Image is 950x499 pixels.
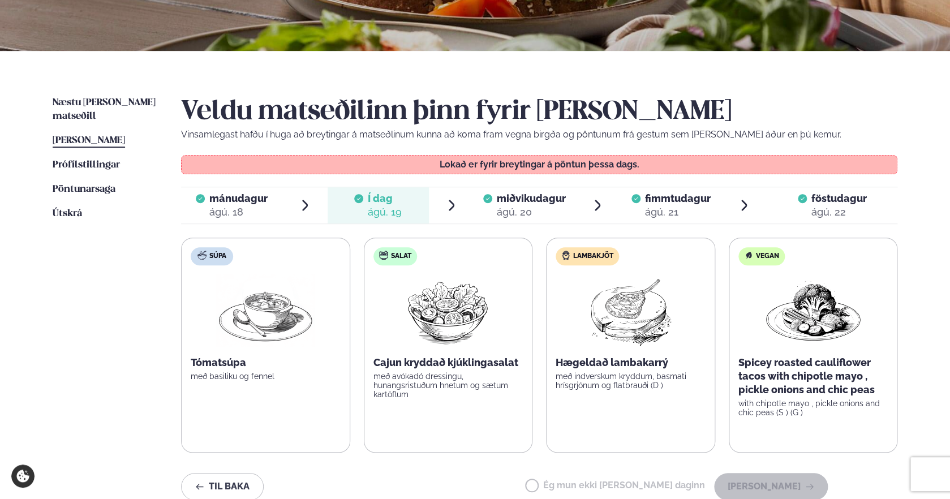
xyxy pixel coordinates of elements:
[373,372,523,399] p: með avókadó dressingu, hunangsristuðum hnetum og sætum kartöflum
[391,252,411,261] span: Salat
[53,136,125,145] span: [PERSON_NAME]
[191,372,341,381] p: með basiliku og fennel
[53,183,115,196] a: Pöntunarsaga
[181,96,897,128] h2: Veldu matseðilinn þinn fyrir [PERSON_NAME]
[209,205,268,219] div: ágú. 18
[53,158,120,172] a: Prófílstillingar
[53,160,120,170] span: Prófílstillingar
[556,372,706,390] p: með indverskum kryddum, basmati hrísgrjónum og flatbrauði (D )
[193,160,886,169] p: Lokað er fyrir breytingar á pöntun þessa dags.
[561,251,570,260] img: Lamb.svg
[197,251,207,260] img: soup.svg
[53,184,115,194] span: Pöntunarsaga
[53,134,125,148] a: [PERSON_NAME]
[645,205,711,219] div: ágú. 21
[209,252,226,261] span: Súpa
[738,356,888,397] p: Spicey roasted cauliflower tacos with chipotle mayo , pickle onions and chic peas
[53,96,158,123] a: Næstu [PERSON_NAME] matseðill
[497,192,566,204] span: miðvikudagur
[191,356,341,369] p: Tómatsúpa
[373,356,523,369] p: Cajun kryddað kjúklingasalat
[738,399,888,417] p: with chipotle mayo , pickle onions and chic peas (S ) (G )
[811,192,867,204] span: föstudagur
[209,192,268,204] span: mánudagur
[53,98,156,121] span: Næstu [PERSON_NAME] matseðill
[763,274,863,347] img: Vegan.png
[398,274,498,347] img: Salad.png
[497,205,566,219] div: ágú. 20
[556,356,706,369] p: Hægeldað lambakarrý
[811,205,867,219] div: ágú. 22
[581,274,681,347] img: Lamb-Meat.png
[756,252,779,261] span: Vegan
[216,274,315,347] img: Soup.png
[368,205,402,219] div: ágú. 19
[368,192,402,205] span: Í dag
[53,207,82,221] a: Útskrá
[181,128,897,141] p: Vinsamlegast hafðu í huga að breytingar á matseðlinum kunna að koma fram vegna birgða og pöntunum...
[645,192,711,204] span: fimmtudagur
[11,464,35,488] a: Cookie settings
[744,251,753,260] img: Vegan.svg
[573,252,613,261] span: Lambakjöt
[53,209,82,218] span: Útskrá
[379,251,388,260] img: salad.svg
